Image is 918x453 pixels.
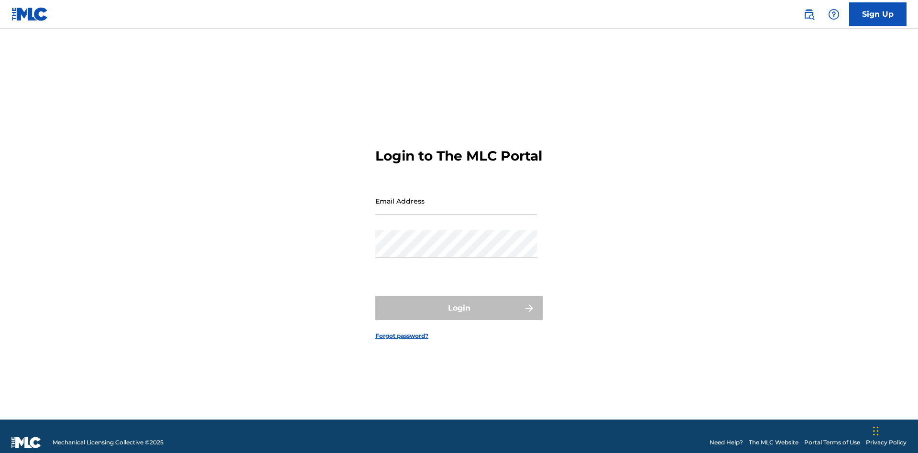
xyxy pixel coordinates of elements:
img: search [803,9,815,20]
img: help [828,9,840,20]
iframe: Chat Widget [870,407,918,453]
div: Drag [873,417,879,445]
img: MLC Logo [11,7,48,21]
a: The MLC Website [749,438,798,447]
img: logo [11,437,41,448]
a: Need Help? [710,438,743,447]
span: Mechanical Licensing Collective © 2025 [53,438,164,447]
a: Forgot password? [375,332,428,340]
div: Help [824,5,843,24]
a: Portal Terms of Use [804,438,860,447]
h3: Login to The MLC Portal [375,148,542,164]
a: Privacy Policy [866,438,907,447]
a: Sign Up [849,2,907,26]
a: Public Search [799,5,819,24]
